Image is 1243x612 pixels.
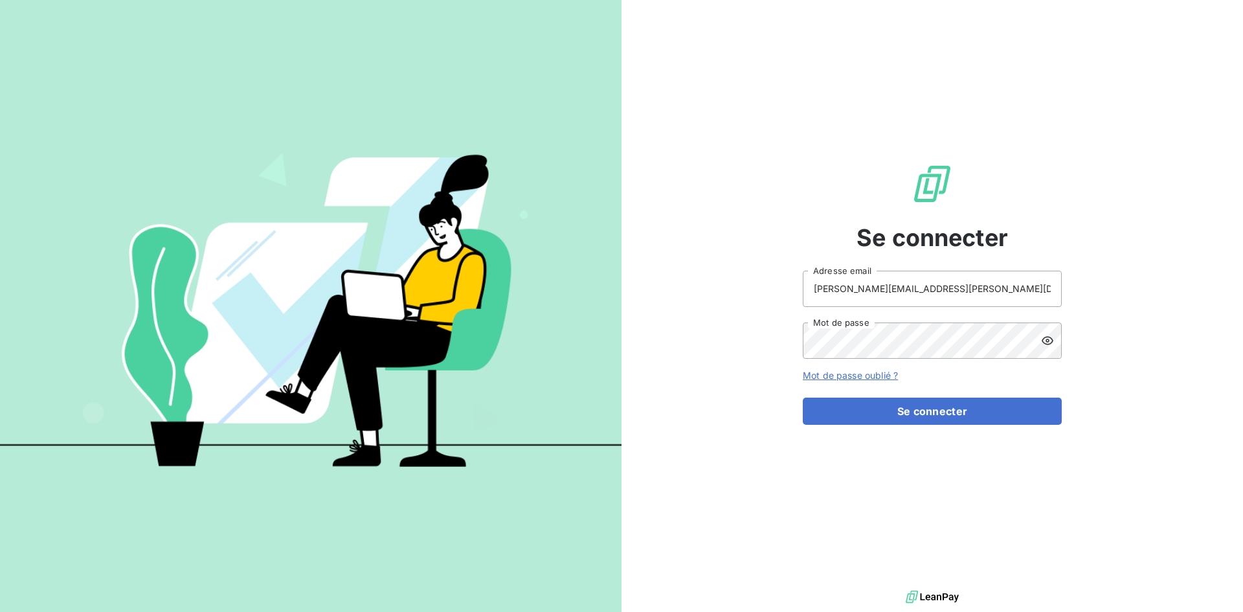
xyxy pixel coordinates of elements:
[857,220,1008,255] span: Se connecter
[912,163,953,205] img: Logo LeanPay
[803,271,1062,307] input: placeholder
[803,370,898,381] a: Mot de passe oublié ?
[803,398,1062,425] button: Se connecter
[906,587,959,607] img: logo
